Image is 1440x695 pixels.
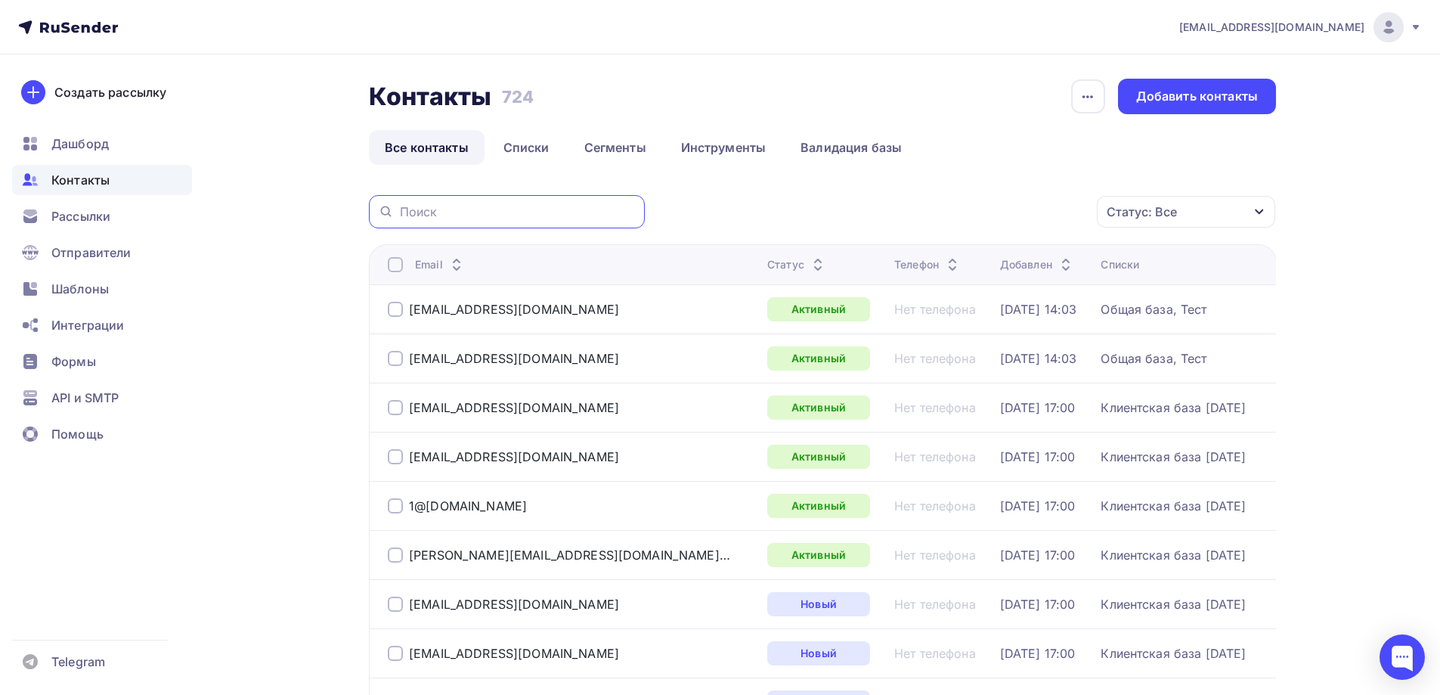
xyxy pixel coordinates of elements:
a: Нет телефона [894,400,976,415]
div: [EMAIL_ADDRESS][DOMAIN_NAME] [409,351,619,366]
a: [DATE] 17:00 [1000,449,1076,464]
a: Новый [767,592,870,616]
a: Клиентская база [DATE] [1101,548,1246,563]
span: Дашборд [51,135,109,153]
span: Рассылки [51,207,110,225]
a: [EMAIL_ADDRESS][DOMAIN_NAME] [409,302,619,317]
a: [EMAIL_ADDRESS][DOMAIN_NAME] [409,449,619,464]
span: Формы [51,352,96,371]
div: [EMAIL_ADDRESS][DOMAIN_NAME] [409,646,619,661]
a: Списки [488,130,565,165]
div: Клиентская база [DATE] [1101,449,1246,464]
input: Поиск [400,203,636,220]
a: 1@[DOMAIN_NAME] [409,498,527,513]
a: Активный [767,543,870,567]
a: Клиентская база [DATE] [1101,646,1246,661]
a: [DATE] 17:00 [1000,400,1076,415]
a: Активный [767,396,870,420]
span: Интеграции [51,316,124,334]
a: Нет телефона [894,646,976,661]
div: Активный [767,297,870,321]
span: Шаблоны [51,280,109,298]
a: Инструменты [665,130,782,165]
a: Клиентская база [DATE] [1101,597,1246,612]
a: Клиентская база [DATE] [1101,498,1246,513]
a: [DATE] 17:00 [1000,597,1076,612]
a: Формы [12,346,192,377]
a: Нет телефона [894,597,976,612]
a: Отправители [12,237,192,268]
h2: Контакты [369,82,491,112]
div: Телефон [894,257,962,272]
a: Дашборд [12,129,192,159]
a: [PERSON_NAME][EMAIL_ADDRESS][DOMAIN_NAME][PERSON_NAME] [409,548,734,563]
a: [DATE] 17:00 [1000,498,1076,513]
a: Общая база, Тест [1101,351,1206,366]
a: Все контакты [369,130,485,165]
a: Контакты [12,165,192,195]
a: [DATE] 14:03 [1000,302,1077,317]
h3: 724 [502,86,534,107]
a: Нет телефона [894,548,976,563]
div: Списки [1101,257,1139,272]
a: [EMAIL_ADDRESS][DOMAIN_NAME] [1179,12,1422,42]
a: [DATE] 14:03 [1000,351,1077,366]
a: Общая база, Тест [1101,302,1206,317]
a: [EMAIL_ADDRESS][DOMAIN_NAME] [409,597,619,612]
div: Статус: Все [1107,203,1177,221]
a: Нет телефона [894,351,976,366]
span: Telegram [51,653,105,671]
a: Нет телефона [894,302,976,317]
div: Добавлен [1000,257,1075,272]
span: [EMAIL_ADDRESS][DOMAIN_NAME] [1179,20,1364,35]
div: Email [415,257,466,272]
a: Активный [767,346,870,371]
div: Создать рассылку [54,83,166,101]
a: Валидация базы [785,130,918,165]
button: Статус: Все [1096,195,1276,228]
a: [DATE] 17:00 [1000,548,1076,563]
a: Рассылки [12,201,192,231]
span: Отправители [51,244,132,262]
span: Помощь [51,425,104,443]
a: [DATE] 17:00 [1000,646,1076,661]
a: Нет телефона [894,498,976,513]
span: API и SMTP [51,389,119,407]
a: Нет телефона [894,449,976,464]
a: Сегменты [568,130,662,165]
div: Активный [767,445,870,469]
a: Новый [767,641,870,666]
a: Активный [767,494,870,518]
a: Клиентская база [DATE] [1101,400,1246,415]
a: [EMAIL_ADDRESS][DOMAIN_NAME] [409,400,619,415]
div: Статус [767,257,827,272]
